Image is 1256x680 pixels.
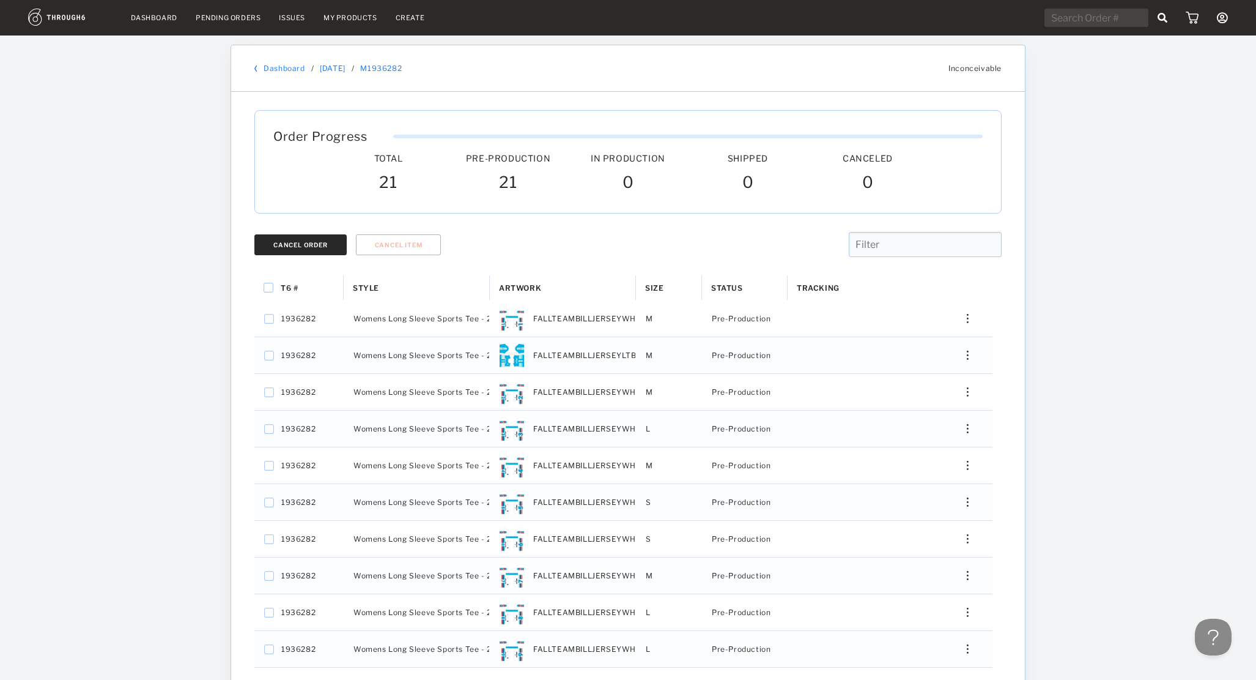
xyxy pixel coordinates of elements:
[273,241,328,248] div: Cancel Order
[353,348,502,364] span: Womens Long Sleeve Sports Tee - 260
[843,153,893,163] span: Canceled
[967,571,969,580] img: meatball_vertical.0c7b41df.svg
[636,594,702,630] div: L
[849,232,1002,257] input: Filter
[353,283,379,293] span: Style
[636,521,702,557] div: S
[533,311,652,327] span: FALLTEAMBILLJERSEYWHITE1
[712,384,770,400] span: Pre-Production
[353,605,502,621] span: Womens Long Sleeve Sports Tee - 260
[281,458,316,474] span: 1936282
[622,173,634,195] span: 0
[636,447,702,484] div: M
[533,531,654,547] span: FALLTEAMBILLJERSEYWHITE6
[254,234,347,255] button: Cancel Order
[500,417,524,441] img: 0b22eb3f-c92d-41b9-bb3b-ee95faa4bb08-2XS.jpg
[279,13,305,22] a: Issues
[353,421,502,437] span: Womens Long Sleeve Sports Tee - 260
[281,348,316,364] span: 1936282
[379,173,397,195] span: 21
[254,411,992,447] div: Press SPACE to select this row.
[353,458,502,474] span: Womens Long Sleeve Sports Tee - 260
[311,64,314,73] div: /
[533,421,654,437] span: FALLTEAMBILLJERSEYWHITE3
[499,173,517,195] span: 21
[353,568,502,584] span: Womens Long Sleeve Sports Tee - 260
[967,608,969,617] img: meatball_vertical.0c7b41df.svg
[281,531,316,547] span: 1936282
[353,311,502,327] span: Womens Long Sleeve Sports Tee - 260
[533,568,653,584] span: FALLTEAMBILLJERSEYWHITE7
[320,64,345,73] a: [DATE]
[254,631,992,668] div: Press SPACE to select this row.
[728,153,768,163] span: Shipped
[254,521,992,558] div: Press SPACE to select this row.
[254,558,992,594] div: Press SPACE to select this row.
[967,314,969,323] img: meatball_vertical.0c7b41df.svg
[374,153,403,163] span: Total
[352,64,355,73] div: /
[533,458,654,474] span: FALLTEAMBILLJERSEYWHITE4
[967,351,969,360] img: meatball_vertical.0c7b41df.svg
[281,384,316,400] span: 1936282
[948,64,1002,73] span: Inconceivable
[281,421,316,437] span: 1936282
[500,564,524,588] img: ef57a8ea-bb07-4228-a679-9549dfae14c0-2XS.jpg
[254,594,992,631] div: Press SPACE to select this row.
[281,605,316,621] span: 1936282
[533,384,653,400] span: FALLTEAMBILLJERSEYWHITE2
[466,153,550,163] span: Pre-Production
[967,461,969,470] img: meatball_vertical.0c7b41df.svg
[254,484,992,521] div: Press SPACE to select this row.
[636,411,702,447] div: L
[281,568,316,584] span: 1936282
[533,495,654,510] span: FALLTEAMBILLJERSEYWHITE5
[500,637,524,662] img: cd0bc836-2e44-4c92-9742-682916685678-2XS.jpg
[712,311,770,327] span: Pre-Production
[712,531,770,547] span: Pre-Production
[264,64,305,73] a: Dashboard
[1195,619,1232,656] iframe: Toggle Customer Support
[533,348,656,364] span: FALLTEAMBILLJERSEYLTBLUE1
[500,490,524,515] img: 594f9387-424e-4be4-af7a-d7fd09c66085-2XS.jpg
[967,498,969,507] img: meatball_vertical.0c7b41df.svg
[353,495,502,510] span: Womens Long Sleeve Sports Tee - 260
[254,301,992,337] div: Press SPACE to select this row.
[323,13,377,22] a: My Products
[712,641,770,657] span: Pre-Production
[396,13,425,22] a: Create
[499,283,541,293] span: Artwork
[636,301,702,337] div: M
[711,283,743,293] span: Status
[636,631,702,667] div: L
[712,495,770,510] span: Pre-Production
[797,283,840,293] span: Tracking
[636,374,702,410] div: M
[360,64,402,73] a: M1936282
[636,558,702,594] div: M
[28,9,113,26] img: logo.1c10ca64.svg
[254,65,257,72] img: back_bracket.f28aa67b.svg
[281,641,316,657] span: 1936282
[196,13,260,22] a: Pending Orders
[500,454,524,478] img: bdc087c4-e6e2-49e1-8df8-93ca67d26807-2XS.jpg
[967,534,969,544] img: meatball_vertical.0c7b41df.svg
[500,307,524,331] img: 1cacb14d-4ebe-4abd-b0ac-d923c66896f2-2XS.jpg
[967,645,969,654] img: meatball_vertical.0c7b41df.svg
[1186,12,1199,24] img: icon_cart.dab5cea1.svg
[533,605,654,621] span: FALLTEAMBILLJERSEYWHITE8
[500,600,524,625] img: f176f994-365e-472c-844c-ac116eb18394-2XS.jpg
[353,384,502,400] span: Womens Long Sleeve Sports Tee - 260
[375,241,423,248] span: Cancel Item
[353,531,502,547] span: Womens Long Sleeve Sports Tee - 260
[712,605,770,621] span: Pre-Production
[636,484,702,520] div: S
[254,374,992,411] div: Press SPACE to select this row.
[645,283,663,293] span: Size
[742,173,754,195] span: 0
[500,343,524,368] img: f99d2599-bc4b-445f-8826-857cb0a54049-2XS.jpg
[591,153,665,163] span: In Production
[862,173,874,195] span: 0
